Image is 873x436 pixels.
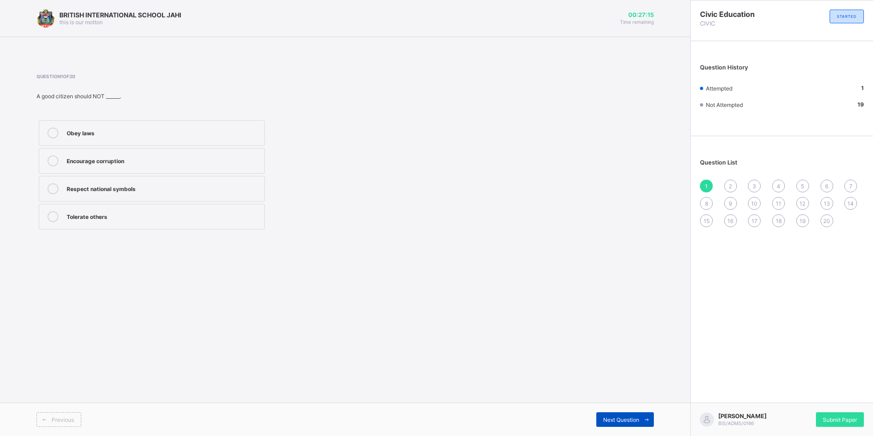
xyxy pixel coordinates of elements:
span: 8 [705,200,708,207]
span: 13 [824,200,830,207]
b: 19 [857,101,864,108]
span: Attempted [706,85,732,92]
span: Not Attempted [706,101,743,108]
span: 1 [705,183,708,190]
span: Next Question [603,416,639,423]
span: 16 [727,218,733,224]
span: 20 [823,218,830,224]
span: BIS/ADMS/0166 [718,420,754,426]
span: 11 [776,200,781,207]
span: Question History [700,64,748,71]
span: Question List [700,159,737,166]
span: Previous [52,416,74,423]
div: Tolerate others [67,211,260,220]
span: CIVIC [700,20,782,27]
div: A good citizen should NOT ______. [37,93,421,100]
span: 9 [729,200,732,207]
span: 15 [704,218,710,224]
span: STARTED [837,14,857,19]
span: 5 [801,183,804,190]
span: 18 [776,218,782,224]
div: Encourage corruption [67,155,260,165]
div: Respect national symbols [67,183,260,192]
span: Question 1 of 20 [37,74,421,79]
span: [PERSON_NAME] [718,413,767,420]
span: 10 [751,200,757,207]
span: Civic Education [700,10,782,19]
span: 19 [799,218,805,224]
span: 17 [752,218,757,224]
span: 14 [847,200,854,207]
span: 2 [729,183,732,190]
span: Submit Paper [823,416,857,423]
span: 4 [777,183,780,190]
b: 1 [861,85,864,91]
span: BRITISH INTERNATIONAL SCHOOL JAHI [59,11,181,19]
span: 12 [799,200,805,207]
span: 3 [752,183,756,190]
span: 6 [825,183,828,190]
span: 7 [849,183,852,190]
span: 00:27:15 [620,11,654,18]
div: Obey laws [67,128,260,137]
span: this is our motton [59,19,103,26]
span: Time remaining [620,19,654,25]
